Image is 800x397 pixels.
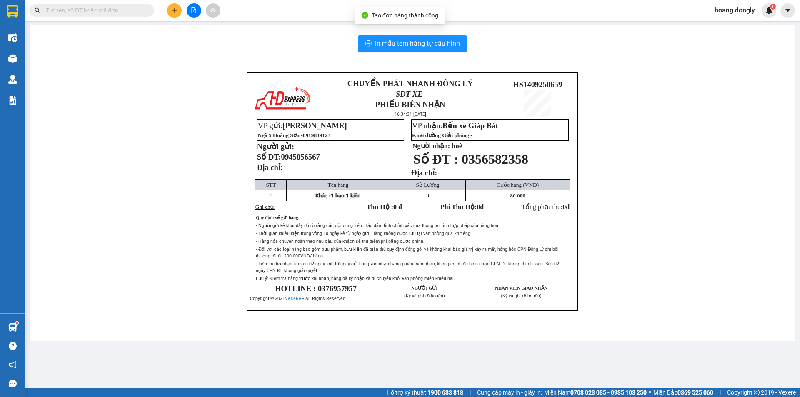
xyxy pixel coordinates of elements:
strong: Địa chỉ: [257,163,283,172]
span: hoang.dongly [708,5,762,15]
span: Bến xe Giáp Bát [442,121,498,130]
span: In mẫu tem hàng tự cấu hình [375,38,460,49]
span: VP nhận: [412,121,498,130]
img: warehouse-icon [8,75,17,84]
sup: 1 [770,4,776,10]
strong: 0369 525 060 [677,389,713,396]
span: 0919839123 [303,132,331,138]
img: warehouse-icon [8,54,17,63]
strong: NGƯỜI GỬI [411,286,437,290]
span: Miền Bắc [653,388,713,397]
span: caret-down [784,7,792,14]
span: Tên hàng [328,182,349,188]
span: Cước hàng (VNĐ) [497,182,539,188]
strong: PHIẾU BIÊN NHẬN [33,46,78,64]
span: search [35,7,40,13]
span: huê [452,142,462,150]
span: - Thời gian khiếu kiện trong vòng 10 ngày kể từ ngày gửi. Hàng không được lưu tại văn phòng quá 2... [256,231,472,236]
span: [PERSON_NAME] [282,121,347,130]
strong: NHÂN VIÊN GIAO NHẬN [495,286,547,290]
span: - Hàng hóa chuyển hoàn theo nhu cầu của khách sẽ thu thêm phí bằng cước chính. [256,239,425,244]
span: 0945856567 [281,152,320,161]
input: Tìm tên, số ĐT hoặc mã đơn [46,6,144,15]
button: file-add [187,3,201,18]
span: SĐT XE [396,90,423,98]
img: warehouse-icon [8,323,17,332]
span: - Tiền thu hộ nhận lại sau 02 ngày tính từ ngày gửi hàng xác nhận bằng phiếu biên nhận, không có ... [256,261,559,273]
span: Tổng phải thu: [521,203,570,210]
strong: Người nhận: [412,142,450,150]
strong: Thu Hộ : [367,203,402,210]
span: aim [210,7,216,13]
span: Quy định về gửi hàng [256,215,298,220]
strong: Số ĐT: [257,152,320,161]
span: | [720,388,721,397]
span: Copyright © 2021 – All Rights Reserved [250,296,345,301]
span: | [470,388,471,397]
button: printerIn mẫu tem hàng tự cấu hình [358,35,467,52]
span: Miền Nam [544,388,647,397]
strong: 1900 633 818 [427,389,463,396]
strong: Địa chỉ: [411,168,437,177]
button: aim [206,3,220,18]
span: Khác - [315,192,331,199]
span: 80.000 [510,192,525,199]
span: 0 [477,203,480,210]
span: Số Lượng [416,182,440,188]
strong: CHUYỂN PHÁT NHANH ĐÔNG LÝ [27,7,84,34]
strong: 0708 023 035 - 0935 103 250 [570,389,647,396]
span: SĐT XE [41,35,68,44]
span: 16:34:31 [DATE] [395,112,426,117]
span: message [9,380,17,387]
img: logo [4,24,22,53]
span: : [298,215,299,220]
span: HOTLINE : 0376957957 [275,284,357,293]
span: Ghi chú: [255,204,275,210]
span: file-add [191,7,197,13]
span: question-circle [9,342,17,350]
span: VP gửi: [258,121,347,130]
span: 0 đ [393,203,402,210]
span: - Người gửi kê khai đầy đủ rõ ràng các nội dung trên. Bảo đảm tính chính xác của thông tin, tính ... [256,223,500,228]
span: 1 [771,4,774,10]
span: 0 [562,203,566,210]
span: Km6 đường Giải phóng - [412,132,472,138]
img: icon-new-feature [765,7,773,14]
span: Lưu ý: Kiểm tra hàng trước khi nhận, hàng đã ký nhận và di chuyển khỏi văn phòng miễn khiếu nại. [256,276,455,281]
span: ⚪️ [649,391,651,394]
span: - Đối với các loại hàng bao gồm bưu phẩm, bưu kiện đã tuân thủ quy định đóng gói và không khai bá... [256,247,559,259]
img: solution-icon [8,96,17,105]
span: check-circle [362,12,368,19]
span: plus [172,7,177,13]
button: caret-down [780,3,795,18]
img: warehouse-icon [8,33,17,42]
a: VeXeRe [285,296,301,301]
img: logo [253,84,312,113]
span: Tạo đơn hàng thành công [372,12,438,19]
span: STT [266,182,276,188]
img: logo-vxr [7,5,18,18]
span: đ [566,203,570,210]
span: HS1409250659 [513,80,562,89]
strong: Người gửi: [257,142,294,151]
span: 1 [270,192,272,199]
span: HS1409250659 [88,34,137,42]
span: Hỗ trợ kỹ thuật: [387,388,463,397]
span: (Ký và ghi rõ họ tên) [404,293,445,299]
span: notification [9,361,17,369]
strong: PHIẾU BIÊN NHẬN [375,100,445,109]
span: 1 bao 1 kiên [331,192,360,199]
button: plus [167,3,182,18]
strong: CHUYỂN PHÁT NHANH ĐÔNG LÝ [347,79,473,88]
span: (Ký và ghi rõ họ tên) [501,293,542,299]
span: printer [365,40,372,48]
span: 0356582358 [462,152,528,167]
sup: 1 [16,322,18,324]
span: copyright [754,390,760,395]
span: 1 [427,192,430,199]
strong: Phí Thu Hộ: đ [440,203,484,210]
span: Số ĐT : [413,152,458,167]
span: Ngã 5 Hoàng Sơn - [258,132,331,138]
span: Cung cấp máy in - giấy in: [477,388,542,397]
